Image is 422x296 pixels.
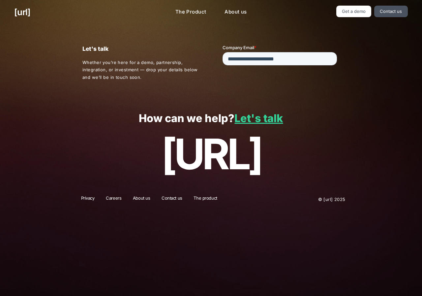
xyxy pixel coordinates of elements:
a: The Product [170,6,212,18]
p: Whether you’re here for a demo, partnership, integration, or investment — drop your details below... [82,59,200,81]
p: © [URL] 2025 [278,195,346,204]
p: [URL] [14,130,407,178]
a: About us [219,6,252,18]
a: About us [129,195,155,204]
a: The product [189,195,221,204]
a: Careers [102,195,126,204]
a: Contact us [157,195,187,204]
a: [URL] [14,6,30,18]
iframe: Form 0 [223,44,340,72]
p: Let's talk [82,44,199,53]
a: Get a demo [336,6,372,17]
a: Let's talk [234,112,283,125]
a: Privacy [77,195,99,204]
p: How can we help? [14,113,407,125]
a: Contact us [374,6,408,17]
